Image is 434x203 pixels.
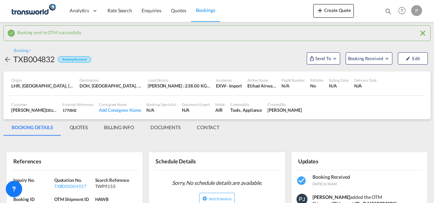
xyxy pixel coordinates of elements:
div: Delivery Date [354,78,377,83]
div: Commodity [230,102,262,107]
div: Consignee Name [99,102,141,107]
div: Etihad Airways dba Etihad [247,83,276,89]
md-icon: icon-close [419,29,427,37]
div: Tools, Appliance [230,107,262,113]
md-icon: icon-pencil [406,56,410,61]
span: OTM Shipment ID [54,197,89,202]
md-tab-item: CONTACT [189,119,228,136]
button: Open demo menu [346,52,392,65]
div: Customer [11,102,57,107]
div: LHR, London Heathrow, London, United Kingdom, GB & Ireland, Europe [11,83,74,89]
span: Booking Received [313,174,350,180]
span: 1770842 [62,108,76,112]
md-icon: icon-checkbox-marked-circle [296,175,307,186]
div: TXB004832 [13,54,55,65]
div: Booking Received [58,56,91,63]
span: Quotes [171,8,186,13]
md-pagination-wrapper: Use the left and right arrow keys to navigate between tabs [3,119,228,136]
div: N/A [281,83,305,89]
md-tab-item: DOCUMENTS [142,119,189,136]
div: N/A [146,107,176,113]
div: No [310,83,323,89]
span: Bookings [196,7,215,13]
div: Destination [79,78,142,83]
div: Load Details [148,78,211,83]
button: Open demo menu [307,52,340,65]
div: Sailing Date [329,78,349,83]
div: DOH, Doha International Airport, Doha, Qatar, Middle East, Middle East [79,83,142,89]
md-icon: icon-plus 400-fg [316,6,324,14]
div: AIR [215,107,225,113]
div: Schedule Details [154,155,216,167]
span: DEUGRO EMIRATES SHIPPING LLC [46,107,104,113]
button: icon-plus 400-fgCreate Quote [313,4,354,18]
span: Add Schedule [209,197,231,201]
div: External Reference [62,102,93,107]
div: - import [226,83,242,89]
md-icon: icon-arrow-left [3,55,12,64]
md-tab-item: QUOTES [61,119,96,136]
div: N/A [13,183,53,189]
div: Add Consignee Name [99,107,141,113]
span: Help [396,5,408,16]
div: icon-magnify [385,8,392,18]
span: Booking sent to OTM successfully [17,28,82,35]
md-tab-item: BILLING INFO [96,119,142,136]
div: Airline Name [247,78,276,83]
div: Help [396,5,411,17]
div: Mode [215,102,225,107]
div: N/A [329,83,349,89]
span: Rate Search [107,8,132,13]
div: Incoterms [216,78,242,83]
div: Origin [11,78,74,83]
span: Enquiries [142,8,161,13]
md-icon: icon-checkbox-marked-circle [7,29,15,37]
div: P [411,5,422,16]
div: TWP9155 [95,183,134,189]
div: Booking / [14,48,30,54]
strong: [PERSON_NAME] [313,194,350,200]
span: HAWB [95,197,109,202]
span: Analytics [70,7,89,14]
div: Flight Number [281,78,305,83]
span: [DATE] 8:38 AM [313,182,337,186]
div: [PERSON_NAME] [11,107,57,113]
span: Inquiry No. [13,177,35,183]
div: References [12,155,73,167]
md-icon: icon-plus-circle [202,196,207,201]
div: Booking Specialist [146,102,176,107]
span: Booking Received [348,55,384,62]
img: f753ae806dec11f0841701cdfdf085c0.png [10,3,56,18]
div: TXB000004927 [54,183,93,189]
div: Pratik Jaiswal [267,107,302,113]
div: Rollable [310,78,323,83]
span: Booking ID [13,197,35,202]
span: Send To [315,55,332,62]
div: Document Expert [182,102,210,107]
div: Created By [267,102,302,107]
md-tab-item: BOOKING DETAILS [3,119,61,136]
div: N/A [182,107,210,113]
div: EXW [216,83,226,89]
div: N/A [354,83,377,89]
div: icon-arrow-left [3,54,13,65]
button: icon-pencilEdit [398,52,428,65]
div: [PERSON_NAME] : 238.00 KG | Volumetric Wt : 238.00 KG | Chargeable Wt : 238.00 KG [148,83,211,89]
div: Updates [296,155,358,167]
span: Sorry, No schedule details are available. [169,176,265,189]
span: Quotation No. [54,177,82,183]
span: Search Reference [95,177,129,183]
md-icon: icon-magnify [385,8,392,15]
